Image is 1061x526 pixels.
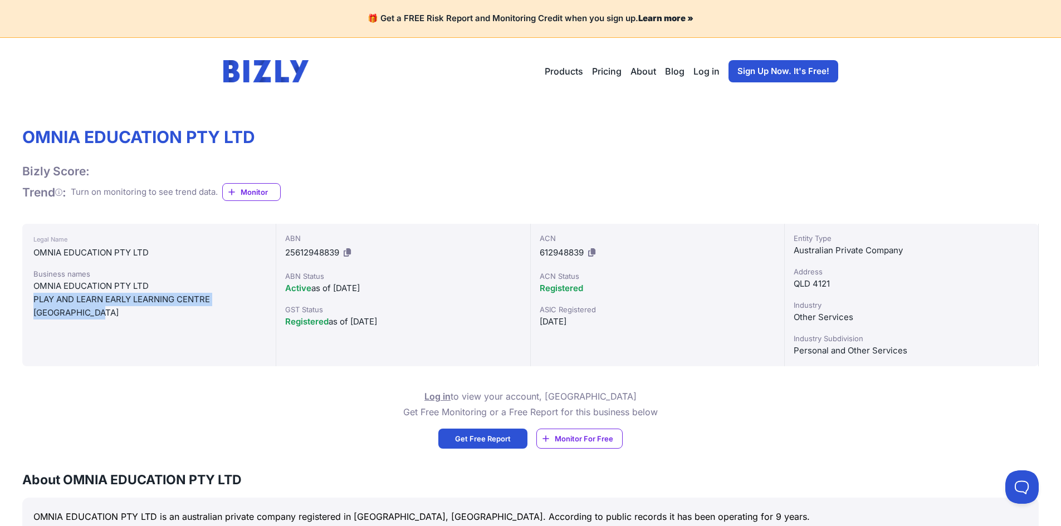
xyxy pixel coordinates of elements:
div: Australian Private Company [794,244,1029,257]
a: Sign Up Now. It's Free! [728,60,838,82]
span: Get Free Report [455,433,511,444]
div: Industry Subdivision [794,333,1029,344]
iframe: Toggle Customer Support [1005,470,1039,504]
div: [DATE] [540,315,775,328]
p: to view your account, [GEOGRAPHIC_DATA] Get Free Monitoring or a Free Report for this business below [403,389,658,420]
h1: OMNIA EDUCATION PTY LTD [22,127,281,147]
h3: About OMNIA EDUCATION PTY LTD [22,471,1039,489]
a: Monitor For Free [536,429,623,449]
div: ACN Status [540,271,775,282]
div: GST Status [285,304,521,315]
div: ASIC Registered [540,304,775,315]
div: Personal and Other Services [794,344,1029,357]
div: Legal Name [33,233,265,246]
a: About [630,65,656,78]
span: Registered [540,283,583,293]
span: Monitor For Free [555,433,613,444]
a: Get Free Report [438,429,527,449]
span: Registered [285,316,329,327]
div: Other Services [794,311,1029,324]
h4: 🎁 Get a FREE Risk Report and Monitoring Credit when you sign up. [13,13,1048,24]
span: Monitor [241,186,280,198]
button: Products [545,65,583,78]
div: Address [794,266,1029,277]
a: Pricing [592,65,622,78]
h1: Trend : [22,185,66,200]
div: OMNIA EDUCATION PTY LTD [33,246,265,259]
span: Active [285,283,311,293]
div: Industry [794,299,1029,311]
a: Monitor [222,183,281,201]
div: Turn on monitoring to see trend data. [71,186,218,199]
span: 25612948839 [285,247,339,258]
a: Learn more » [638,13,693,23]
div: QLD 4121 [794,277,1029,291]
div: Business names [33,268,265,279]
div: OMNIA EDUCATION PTY LTD [33,279,265,293]
a: Blog [665,65,684,78]
span: 612948839 [540,247,584,258]
div: ABN Status [285,271,521,282]
div: PLAY AND LEARN EARLY LEARNING CENTRE [GEOGRAPHIC_DATA] [33,293,265,319]
div: ABN [285,233,521,244]
div: as of [DATE] [285,315,521,328]
a: Log in [424,391,451,402]
div: Entity Type [794,233,1029,244]
a: Log in [693,65,720,78]
h1: Bizly Score: [22,164,90,179]
div: ACN [540,233,775,244]
p: OMNIA EDUCATION PTY LTD is an australian private company registered in [GEOGRAPHIC_DATA], [GEOGRA... [33,509,1028,524]
div: as of [DATE] [285,282,521,295]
